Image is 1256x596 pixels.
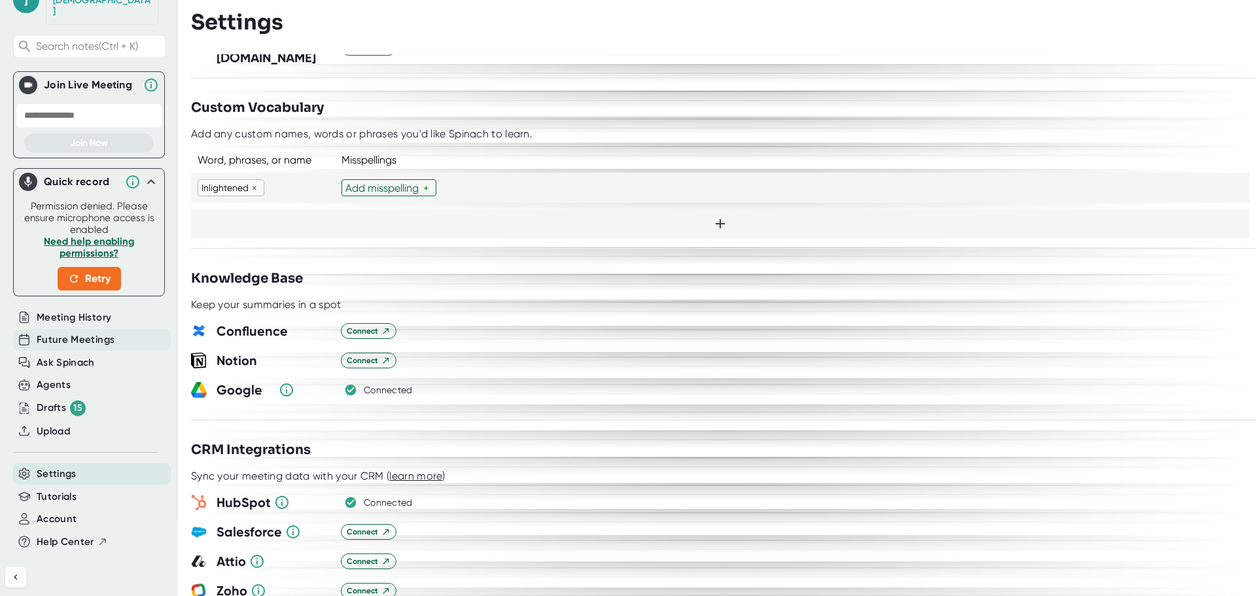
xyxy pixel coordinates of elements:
[191,128,532,141] div: Add any custom names, words or phrases you'd like Spinach to learn.
[191,298,341,311] div: Keep your summaries in a spot
[37,535,94,550] span: Help Center
[191,470,445,483] div: Sync your meeting data with your CRM ( )
[217,493,331,512] h3: HubSpot
[347,555,391,567] span: Connect
[191,154,328,166] div: Word, phrases, or name
[191,10,283,35] h3: Settings
[36,40,162,52] span: Search notes (Ctrl + K)
[70,137,108,149] span: Join Now
[249,182,260,194] div: ×
[44,236,134,259] a: Need help enabling permissions?
[37,355,95,370] button: Ask Spinach
[191,440,311,460] h3: CRM Integrations
[37,424,70,439] button: Upload
[341,524,396,540] button: Connect
[22,200,156,290] div: Permission denied. Please ensure microphone access is enabled
[341,353,396,368] button: Connect
[347,526,391,538] span: Connect
[37,310,111,325] button: Meeting History
[191,269,303,289] h3: Knowledge Base
[37,400,86,416] div: Drafts
[191,553,207,569] img: 5H9lqcfvy4PBuAAAAAElFTkSuQmCC
[19,72,159,98] div: Join Live MeetingJoin Live Meeting
[347,325,391,337] span: Connect
[37,466,77,482] button: Settings
[217,321,331,341] h3: Confluence
[37,400,86,416] button: Drafts 15
[191,353,207,368] img: notion-logo.a88433b7742b57808d88766775496112.svg
[191,323,207,339] img: gdaTjGWjaPfDgAAAABJRU5ErkJggg==
[201,181,249,194] p: Inlightened
[44,79,137,92] div: Join Live Meeting
[37,512,77,527] button: Account
[217,351,331,370] h3: Notion
[37,489,77,504] button: Tutorials
[345,182,423,194] div: Add misspelling
[5,567,26,587] button: Collapse sidebar
[347,355,391,366] span: Connect
[191,98,324,118] h3: Custom Vocabulary
[341,553,396,569] button: Connect
[44,175,118,188] div: Quick record
[37,377,71,393] button: Agents
[22,79,35,92] img: Join Live Meeting
[217,522,331,542] h3: Salesforce
[341,323,396,339] button: Connect
[58,267,121,290] button: Retry
[191,524,207,540] img: gYkAAAAABJRU5ErkJggg==
[24,133,154,152] button: Join Now
[364,385,413,396] div: Connected
[191,382,207,398] img: XXOiC45XAAAAJXRFWHRkYXRlOmNyZWF0ZQAyMDIyLTExLTA1VDAyOjM0OjA1KzAwOjAwSH2V7QAAACV0RVh0ZGF0ZTptb2RpZ...
[389,470,442,482] span: learn more
[68,271,111,287] span: Retry
[37,535,108,550] button: Help Center
[423,182,432,194] div: +
[217,380,269,400] h3: Google
[70,400,86,416] div: 15
[217,552,331,571] h3: Attio
[341,154,396,166] div: Misspellings
[364,497,413,509] div: Connected
[37,332,114,347] button: Future Meetings
[19,169,159,195] div: Quick record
